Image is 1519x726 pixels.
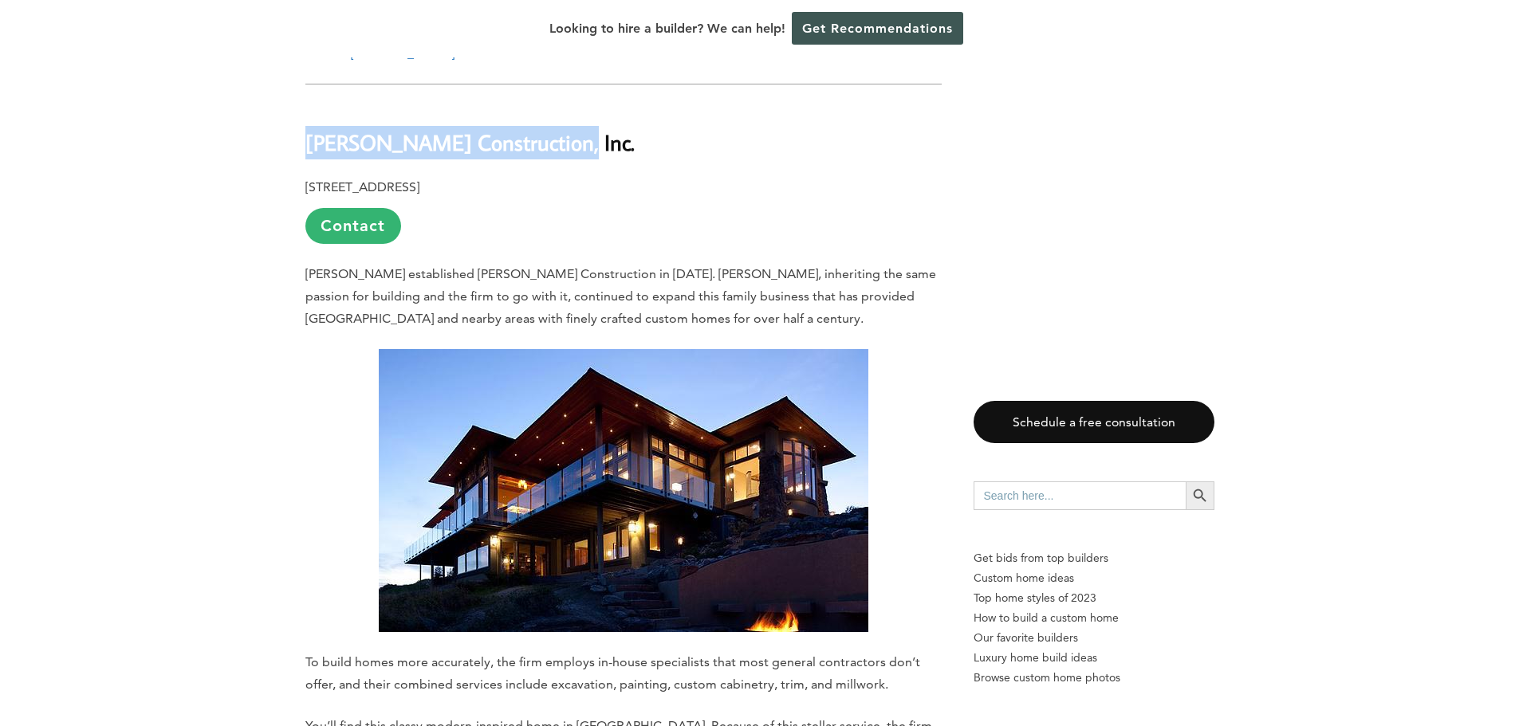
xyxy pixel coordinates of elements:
[305,266,936,326] span: [PERSON_NAME] established [PERSON_NAME] Construction in [DATE]. [PERSON_NAME], inheriting the sam...
[792,12,963,45] a: Get Recommendations
[974,648,1214,668] a: Luxury home build ideas
[974,401,1214,443] a: Schedule a free consultation
[1191,487,1209,504] svg: Search
[974,588,1214,608] a: Top home styles of 2023
[305,179,419,194] b: [STREET_ADDRESS]
[974,481,1186,510] input: Search here...
[974,608,1214,628] a: How to build a custom home
[974,628,1214,648] a: Our favorite builders
[305,208,401,244] a: Contact
[305,128,635,156] b: [PERSON_NAME] Construction, Inc.
[974,568,1214,588] a: Custom home ideas
[305,654,920,692] span: To build homes more accurately, the firm employs in-house specialists that most general contracto...
[1213,611,1500,707] iframe: Drift Widget Chat Controller
[974,548,1214,568] p: Get bids from top builders
[974,668,1214,688] a: Browse custom home photos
